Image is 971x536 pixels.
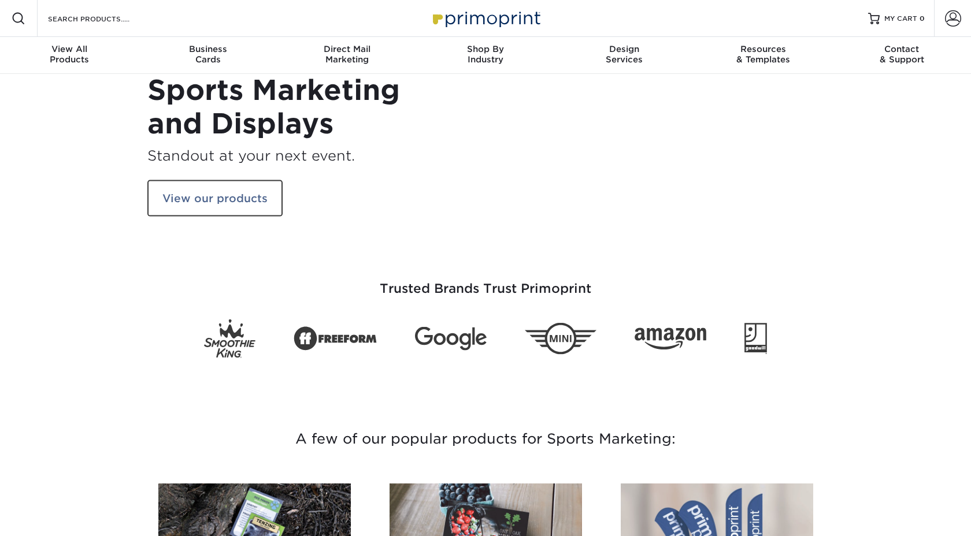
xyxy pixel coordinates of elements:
a: Direct MailMarketing [277,37,416,74]
img: Primoprint [428,6,543,31]
div: Marketing [277,44,416,65]
a: Resources& Templates [694,37,832,74]
a: View our products [147,180,283,217]
h3: A few of our popular products for Sports Marketing: [147,399,824,479]
span: Business [139,44,277,54]
img: Amazon [635,327,706,349]
img: Freeform [294,320,377,357]
img: Smoothie King [204,319,255,358]
img: Google [415,327,487,351]
div: Cards [139,44,277,65]
span: Resources [694,44,832,54]
div: Industry [416,44,555,65]
img: Goodwill [744,323,767,354]
a: DesignServices [555,37,694,74]
h3: Trusted Brands Trust Primoprint [147,254,824,310]
h3: Standout at your next event. [147,145,477,166]
a: Contact& Support [832,37,971,74]
h1: Sports Marketing and Displays [147,74,477,140]
span: Contact [832,44,971,54]
span: Direct Mail [277,44,416,54]
a: Shop ByIndustry [416,37,555,74]
div: & Templates [694,44,832,65]
span: Shop By [416,44,555,54]
span: 0 [920,14,925,23]
a: BusinessCards [139,37,277,74]
input: SEARCH PRODUCTS..... [47,12,160,25]
img: Mini [525,323,596,355]
div: Services [555,44,694,65]
div: & Support [832,44,971,65]
span: MY CART [884,14,917,24]
span: Design [555,44,694,54]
